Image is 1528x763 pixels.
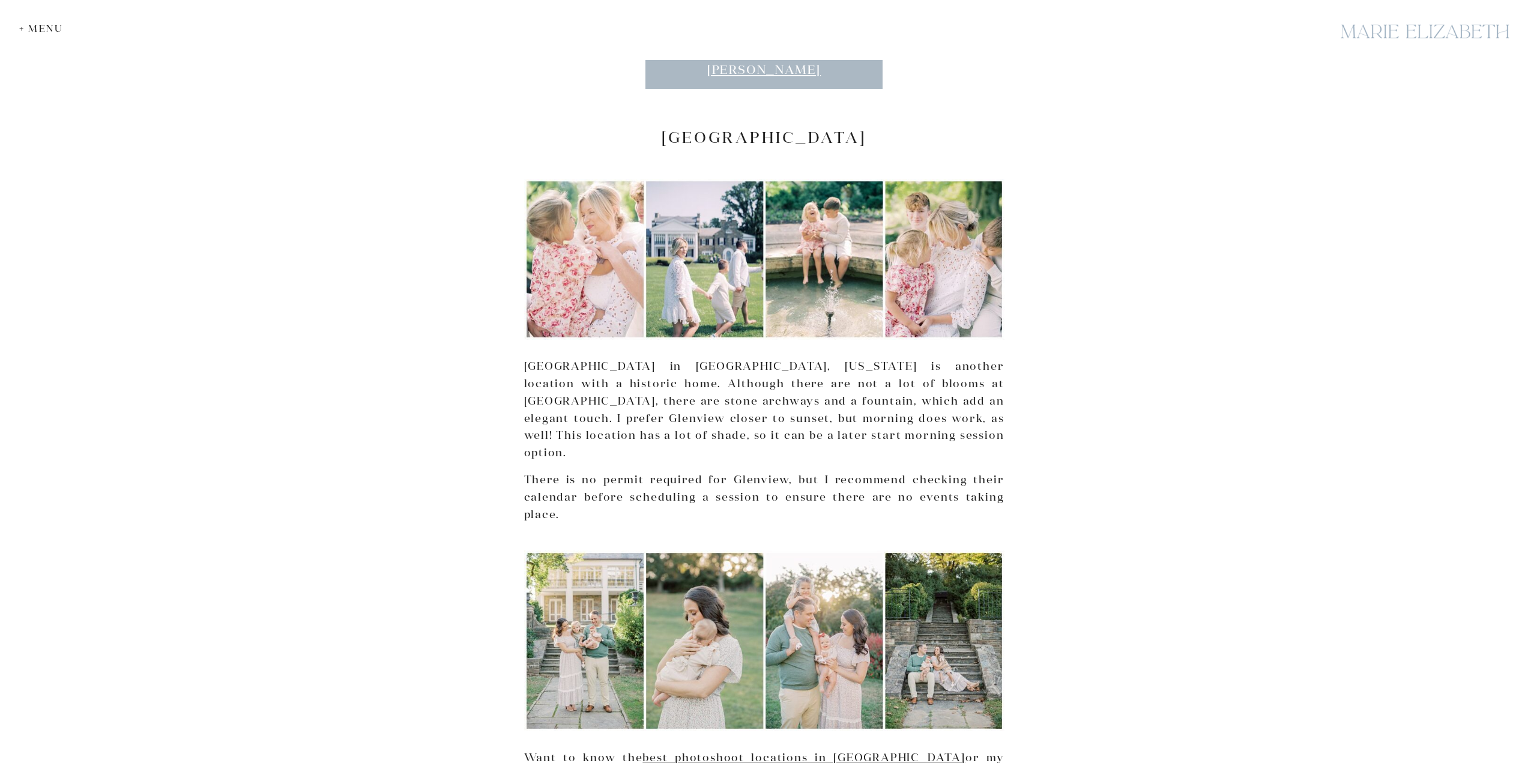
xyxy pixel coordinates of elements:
div: + Menu [19,23,69,34]
p: [GEOGRAPHIC_DATA] in [GEOGRAPHIC_DATA], [US_STATE] is another location with a historic home. Alth... [524,358,1004,462]
img: Maryland Photoshoot Locations - Collage Of 3 Images From Family Photo Session At Glenview Mansion... [524,179,1004,340]
img: Maryland Photoshoot Locations - Collage Of 3 Images From Family Photo Session At Glenview Mansion. [524,550,1004,731]
a: Learn more about booking a magical session with [PERSON_NAME] [645,12,883,89]
h2: [GEOGRAPHIC_DATA] [524,128,1004,146]
p: There is no permit required for Glenview, but I recommend checking their calendar before scheduli... [524,471,1004,523]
